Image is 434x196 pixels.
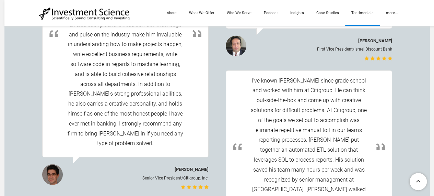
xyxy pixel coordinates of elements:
li: 2 [187,185,191,189]
a: To Top [407,170,431,193]
li: 5 [388,56,392,61]
div: [PERSON_NAME] [175,165,209,173]
img: Investment Science | NYC Consulting Services [39,7,130,21]
div: [PERSON_NAME] [358,37,392,45]
li: 4 [382,56,386,61]
div: Citigroup, Inc. [183,175,209,182]
li: 2 [370,56,375,61]
li: 3 [192,185,197,189]
div: Israel Discount Bank [354,46,392,53]
li: 4 [198,185,203,189]
li: 5 [204,185,209,189]
h4: / [142,175,209,182]
h4: / [317,46,392,53]
li: 1 [364,56,369,61]
div: First Vice President [317,46,353,53]
li: 3 [376,56,380,61]
div: Senior Vice President [142,175,181,182]
img: Picture [226,36,246,56]
img: Picture [42,164,63,185]
li: 1 [181,185,185,189]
